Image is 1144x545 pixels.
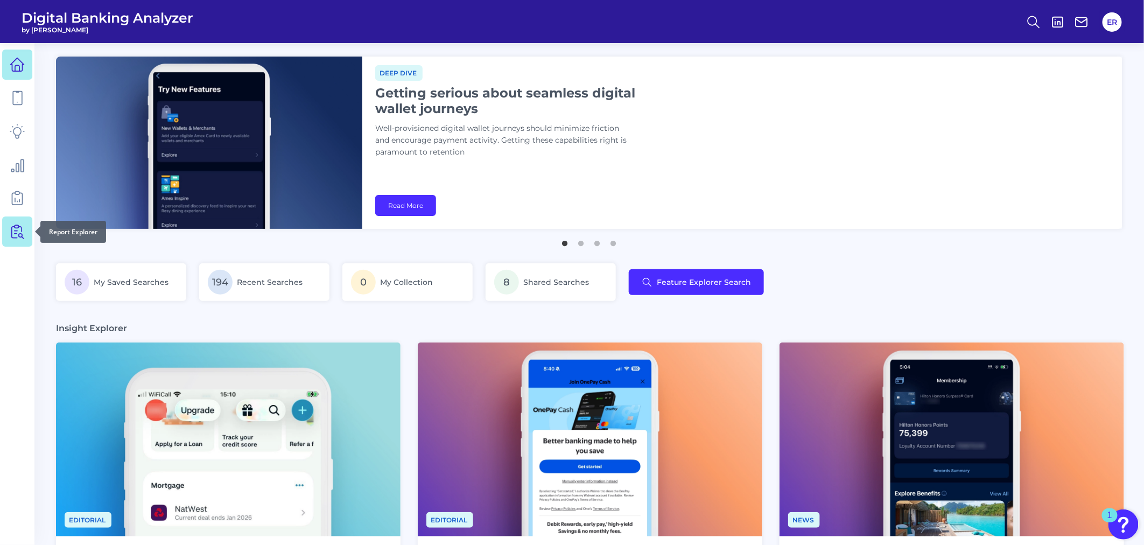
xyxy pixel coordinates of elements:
a: Editorial [426,514,473,525]
button: 1 [560,235,571,246]
button: 2 [576,235,587,246]
img: News - Phone (4).png [780,343,1124,536]
a: News [788,514,820,525]
span: Editorial [426,512,473,528]
span: 16 [65,270,89,295]
button: Open Resource Center, 1 new notification [1108,509,1139,540]
span: My Saved Searches [94,277,169,287]
div: Report Explorer [40,221,106,243]
a: 0My Collection [342,263,473,301]
span: Feature Explorer Search [657,278,751,287]
span: 194 [208,270,233,295]
span: Digital Banking Analyzer [22,10,193,26]
a: 16My Saved Searches [56,263,186,301]
div: 1 [1107,515,1112,529]
span: News [788,512,820,528]
img: bannerImg [56,57,362,229]
a: Editorial [65,514,111,525]
span: Editorial [65,512,111,528]
button: 4 [608,235,619,246]
span: 0 [351,270,376,295]
img: News - Phone (3).png [418,343,762,536]
a: Read More [375,195,436,216]
a: 8Shared Searches [486,263,616,301]
img: Editorial - Phone Zoom In.png [56,343,401,536]
a: Deep dive [375,67,423,78]
h3: Insight Explorer [56,323,127,334]
span: Shared Searches [523,277,589,287]
button: Feature Explorer Search [629,269,764,295]
span: Deep dive [375,65,423,81]
a: 194Recent Searches [199,263,329,301]
p: Well-provisioned digital wallet journeys should minimize friction and encourage payment activity.... [375,123,644,158]
h1: Getting serious about seamless digital wallet journeys [375,85,644,116]
span: My Collection [380,277,433,287]
button: 3 [592,235,603,246]
span: 8 [494,270,519,295]
button: ER [1103,12,1122,32]
span: Recent Searches [237,277,303,287]
span: by [PERSON_NAME] [22,26,193,34]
